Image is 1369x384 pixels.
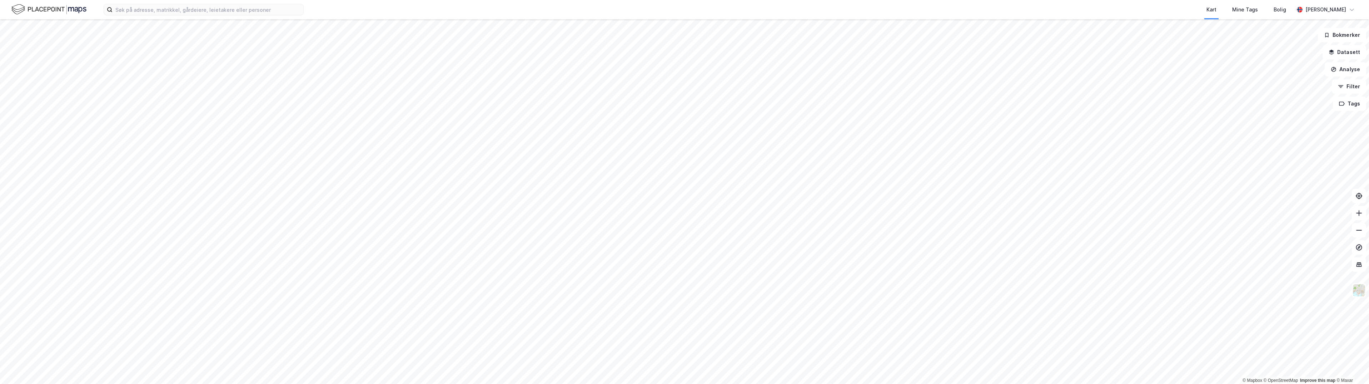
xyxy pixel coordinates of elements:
[1232,5,1258,14] div: Mine Tags
[1352,284,1366,297] img: Z
[1323,45,1366,59] button: Datasett
[1333,350,1369,384] iframe: Chat Widget
[1305,5,1346,14] div: [PERSON_NAME]
[1333,350,1369,384] div: Kontrollprogram for chat
[1274,5,1286,14] div: Bolig
[1333,97,1366,111] button: Tags
[1300,378,1335,383] a: Improve this map
[1243,378,1262,383] a: Mapbox
[1318,28,1366,42] button: Bokmerker
[1206,5,1216,14] div: Kart
[1325,62,1366,77] button: Analyse
[1332,79,1366,94] button: Filter
[113,4,303,15] input: Søk på adresse, matrikkel, gårdeiere, leietakere eller personer
[1264,378,1298,383] a: OpenStreetMap
[11,3,86,16] img: logo.f888ab2527a4732fd821a326f86c7f29.svg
